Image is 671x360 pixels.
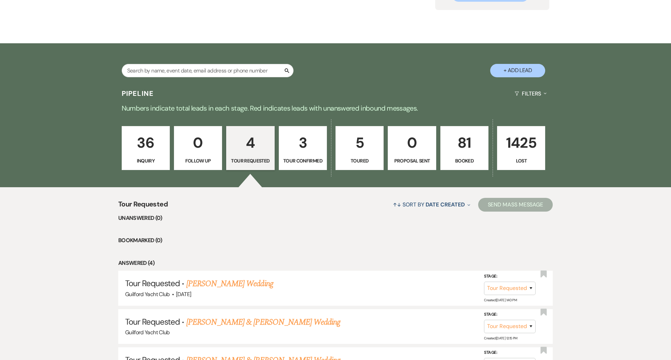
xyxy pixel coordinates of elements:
span: Date Created [426,201,464,208]
a: 4Tour Requested [226,126,274,170]
label: Stage: [484,273,536,280]
span: Tour Requested [125,278,180,289]
p: Inquiry [126,157,165,165]
span: Guilford Yacht Club [125,329,170,336]
p: 1425 [502,131,541,154]
a: [PERSON_NAME] & [PERSON_NAME] Wedding [186,316,340,328]
button: Send Mass Message [478,198,553,212]
p: Tour Requested [231,157,270,165]
span: Guilford Yacht Club [125,291,170,298]
button: Filters [512,85,549,103]
p: 4 [231,131,270,154]
span: Created: [DATE] 12:15 PM [484,336,517,340]
button: Sort By Date Created [390,195,473,214]
a: 5Toured [335,126,384,170]
h3: Pipeline [122,89,154,98]
span: Tour Requested [118,199,168,214]
p: Booked [445,157,484,165]
p: 36 [126,131,165,154]
label: Stage: [484,311,536,318]
li: Bookmarked (0) [118,236,553,245]
a: 0Follow Up [174,126,222,170]
li: Answered (4) [118,259,553,268]
p: 5 [340,131,379,154]
a: 81Booked [440,126,488,170]
li: Unanswered (0) [118,214,553,223]
a: 1425Lost [497,126,545,170]
span: Created: [DATE] 1:40 PM [484,297,517,302]
p: Toured [340,157,379,165]
p: Follow Up [178,157,218,165]
span: [DATE] [176,291,191,298]
a: 0Proposal Sent [388,126,436,170]
a: 3Tour Confirmed [279,126,327,170]
p: 81 [445,131,484,154]
p: Proposal Sent [392,157,431,165]
p: 3 [283,131,322,154]
span: Tour Requested [125,316,180,327]
span: ↑↓ [393,201,401,208]
label: Stage: [484,349,536,357]
a: [PERSON_NAME] Wedding [186,278,273,290]
p: Tour Confirmed [283,157,322,165]
a: 36Inquiry [122,126,170,170]
button: + Add Lead [490,64,545,77]
p: 0 [392,131,431,154]
p: Numbers indicate total leads in each stage. Red indicates leads with unanswered inbound messages. [88,103,583,114]
p: Lost [502,157,541,165]
p: 0 [178,131,218,154]
input: Search by name, event date, email address or phone number [122,64,294,77]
